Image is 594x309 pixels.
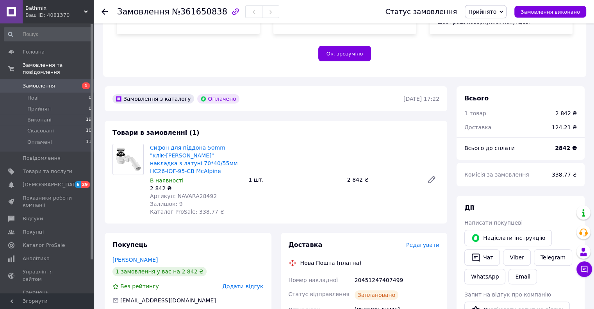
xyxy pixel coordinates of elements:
a: [PERSON_NAME] [112,257,158,263]
a: Telegram [534,249,572,266]
button: Замовлення виконано [514,6,586,18]
a: Viber [503,249,530,266]
span: Без рейтингу [120,283,159,289]
span: 338.77 ₴ [552,171,577,178]
span: Всього до сплати [464,145,515,151]
span: 11 [86,139,91,146]
div: 1 замовлення у вас на 2 842 ₴ [112,267,207,276]
div: Оплачено [197,94,239,104]
span: Прийняті [27,105,52,113]
span: Замовлення [117,7,169,16]
span: Нові [27,95,39,102]
div: 20451247407499 [353,273,441,287]
span: Редагувати [406,242,439,248]
span: Управління сайтом [23,268,72,282]
div: 2 842 ₴ [150,184,242,192]
span: Скасовані [27,127,54,134]
span: Товари та послуги [23,168,72,175]
span: 19 [86,116,91,123]
button: Чат [464,249,500,266]
span: Прийнято [468,9,496,15]
span: №361650838 [172,7,227,16]
input: Пошук [4,27,92,41]
span: Каталог ProSale [23,242,65,249]
span: 0 [89,95,91,102]
span: 1 [82,82,90,89]
div: Повернутися назад [102,8,108,16]
div: 124.21 ₴ [547,119,582,136]
span: Дії [464,204,474,211]
span: Bathmix [25,5,84,12]
span: Покупець [112,241,148,248]
span: Замовлення виконано [521,9,580,15]
span: Головна [23,48,45,55]
span: Номер накладної [289,277,338,283]
span: Всього [464,95,489,102]
a: Редагувати [424,172,439,188]
span: 1 товар [464,110,486,116]
span: Доставка [289,241,323,248]
span: Аналітика [23,255,50,262]
div: Заплановано [355,290,399,300]
span: Комісія за замовлення [464,171,529,178]
button: Email [508,269,537,284]
span: 10 [86,127,91,134]
span: Гаманець компанії [23,289,72,303]
div: Нова Пошта (платна) [298,259,364,267]
span: Артикул: NAVARA28492 [150,193,217,199]
span: Написати покупцеві [464,220,523,226]
span: Покупці [23,229,44,236]
span: Запит на відгук про компанію [464,291,551,298]
button: Надіслати інструкцію [464,230,552,246]
div: Замовлення з каталогу [112,94,194,104]
button: Чат з покупцем [576,261,592,277]
span: Показники роботи компанії [23,195,72,209]
div: 1 шт. [245,174,344,185]
div: Ваш ID: 4081370 [25,12,94,19]
div: 2 842 ₴ [344,174,421,185]
span: В наявності [150,177,184,184]
div: Статус замовлення [385,8,457,16]
button: Ок, зрозуміло [318,46,371,61]
span: 29 [81,181,90,188]
time: [DATE] 17:22 [403,96,439,102]
span: 6 [75,181,81,188]
a: Сифон для піддона 50mm "клік-[PERSON_NAME]" накладка з латуні 70*40/55мм HC26-IOF-95-CB McAlpine [150,145,238,174]
span: Оплачені [27,139,52,146]
div: 2 842 ₴ [555,109,577,117]
span: 0 [89,105,91,113]
span: Замовлення та повідомлення [23,62,94,76]
span: Залишок: 9 [150,201,183,207]
span: [DEMOGRAPHIC_DATA] [23,181,80,188]
span: Каталог ProSale: 338.77 ₴ [150,209,224,215]
span: Виконані [27,116,52,123]
span: Повідомлення [23,155,61,162]
span: Відгуки [23,215,43,222]
span: Додати відгук [222,283,263,289]
span: Ок, зрозуміло [326,51,363,57]
b: 2842 ₴ [555,145,577,151]
span: Замовлення [23,82,55,89]
span: Товари в замовленні (1) [112,129,200,136]
span: Статус відправлення [289,291,350,297]
a: WhatsApp [464,269,505,284]
span: [EMAIL_ADDRESS][DOMAIN_NAME] [120,297,216,304]
span: Доставка [464,124,491,130]
img: Сифон для піддона 50mm "клік-клак" накладка з латуні 70*40/55мм HC26-IOF-95-CB McAlpine [113,146,143,173]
